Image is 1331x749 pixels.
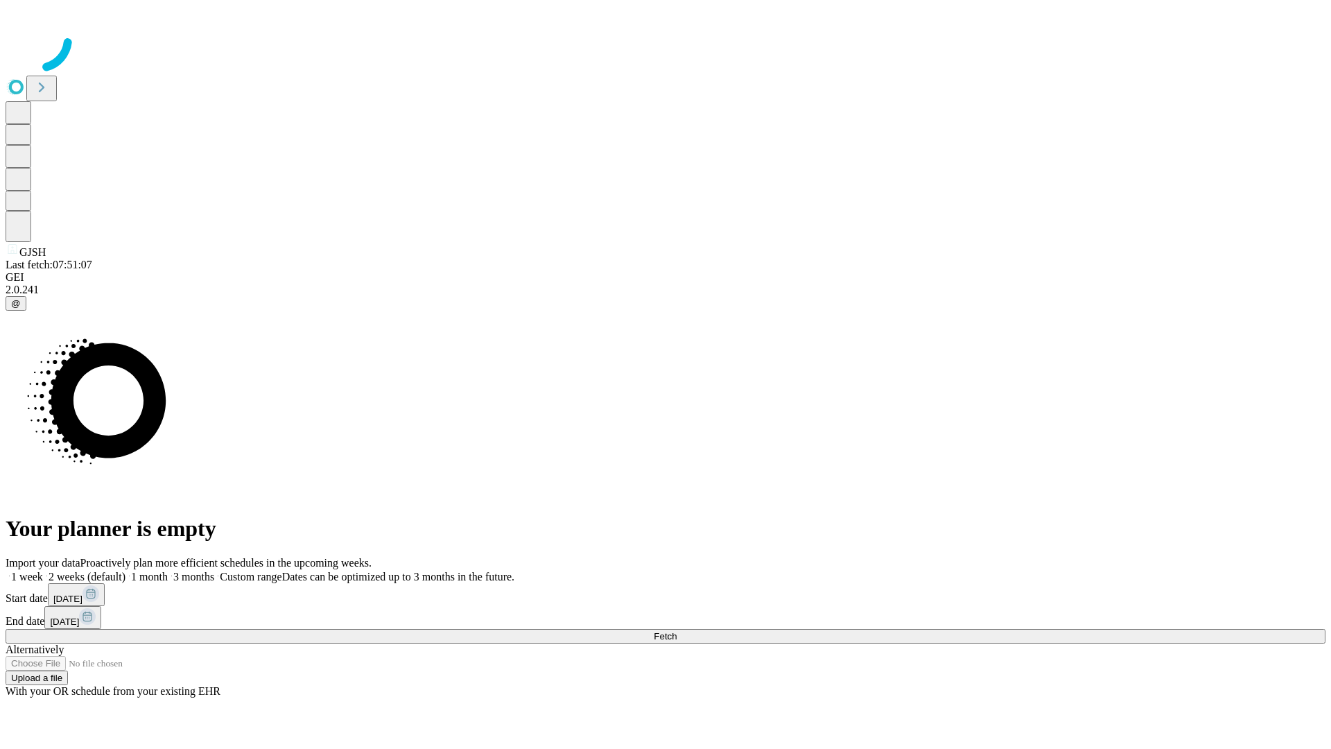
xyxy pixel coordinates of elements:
[173,571,214,583] span: 3 months
[50,617,79,627] span: [DATE]
[19,246,46,258] span: GJSH
[44,606,101,629] button: [DATE]
[80,557,372,569] span: Proactively plan more efficient schedules in the upcoming weeks.
[654,631,677,642] span: Fetch
[131,571,168,583] span: 1 month
[6,516,1325,542] h1: Your planner is empty
[220,571,281,583] span: Custom range
[6,271,1325,284] div: GEI
[11,298,21,309] span: @
[6,606,1325,629] div: End date
[6,583,1325,606] div: Start date
[6,629,1325,644] button: Fetch
[48,583,105,606] button: [DATE]
[53,594,82,604] span: [DATE]
[282,571,514,583] span: Dates can be optimized up to 3 months in the future.
[6,644,64,655] span: Alternatively
[6,284,1325,296] div: 2.0.241
[6,671,68,685] button: Upload a file
[6,259,92,270] span: Last fetch: 07:51:07
[6,685,220,697] span: With your OR schedule from your existing EHR
[6,557,80,569] span: Import your data
[6,296,26,311] button: @
[11,571,43,583] span: 1 week
[49,571,125,583] span: 2 weeks (default)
